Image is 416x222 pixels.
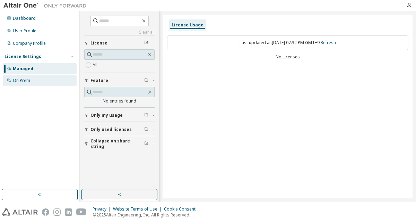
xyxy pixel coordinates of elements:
[90,138,144,149] span: Collapse on share string
[5,54,41,59] div: License Settings
[93,206,113,212] div: Privacy
[93,212,200,218] p: © 2025 Altair Engineering, Inc. All Rights Reserved.
[144,113,148,118] span: Clear filter
[84,136,155,151] button: Collapse on share string
[93,61,99,69] label: All
[84,73,155,88] button: Feature
[144,40,148,46] span: Clear filter
[172,22,203,28] div: License Usage
[13,66,33,72] div: Managed
[90,127,132,132] span: Only used licenses
[90,40,107,46] span: License
[53,208,61,216] img: instagram.svg
[3,2,90,9] img: Altair One
[13,78,30,83] div: On Prem
[167,54,408,60] div: No Licenses
[84,122,155,137] button: Only used licenses
[13,28,36,34] div: User Profile
[42,208,49,216] img: facebook.svg
[167,35,408,50] div: Last updated at: [DATE] 07:32 PM GMT+9
[13,41,46,46] div: Company Profile
[2,208,38,216] img: altair_logo.svg
[144,127,148,132] span: Clear filter
[84,98,155,104] div: No entries found
[321,40,336,46] a: Refresh
[84,35,155,51] button: License
[84,108,155,123] button: Only my usage
[84,30,155,35] a: Clear all
[65,208,72,216] img: linkedin.svg
[144,78,148,83] span: Clear filter
[76,208,86,216] img: youtube.svg
[113,206,164,212] div: Website Terms of Use
[90,113,123,118] span: Only my usage
[164,206,200,212] div: Cookie Consent
[144,141,148,147] span: Clear filter
[90,78,108,83] span: Feature
[13,16,36,21] div: Dashboard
